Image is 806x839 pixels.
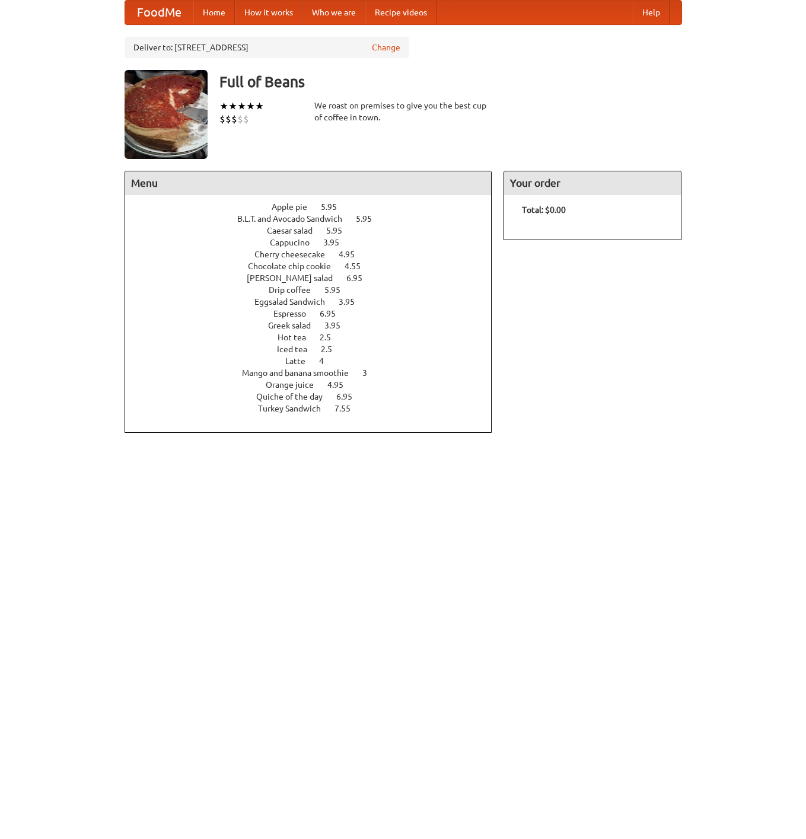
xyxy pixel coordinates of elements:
span: 4.95 [327,380,355,390]
h4: Your order [504,171,681,195]
span: Greek salad [268,321,323,330]
span: 4.55 [345,261,372,271]
a: Cherry cheesecake 4.95 [254,250,377,259]
span: Chocolate chip cookie [248,261,343,271]
a: Who we are [302,1,365,24]
span: Eggsalad Sandwich [254,297,337,307]
span: [PERSON_NAME] salad [247,273,345,283]
span: 5.95 [324,285,352,295]
span: Orange juice [266,380,326,390]
li: ★ [255,100,264,113]
span: B.L.T. and Avocado Sandwich [237,214,354,224]
a: FoodMe [125,1,193,24]
span: 2.5 [321,344,344,354]
li: $ [219,113,225,126]
b: Total: $0.00 [522,205,566,215]
span: Turkey Sandwich [258,404,333,413]
span: 6.95 [320,309,348,318]
span: 3 [362,368,379,378]
span: Iced tea [277,344,319,354]
a: Hot tea 2.5 [278,333,353,342]
h4: Menu [125,171,492,195]
a: Greek salad 3.95 [268,321,362,330]
span: 6.95 [336,392,364,401]
li: $ [237,113,243,126]
span: 5.95 [321,202,349,212]
li: $ [231,113,237,126]
span: Mango and banana smoothie [242,368,361,378]
li: ★ [219,100,228,113]
li: $ [243,113,249,126]
span: 6.95 [346,273,374,283]
span: 3.95 [323,238,351,247]
a: Eggsalad Sandwich 3.95 [254,297,377,307]
span: Apple pie [272,202,319,212]
a: Apple pie 5.95 [272,202,359,212]
span: 7.55 [334,404,362,413]
li: ★ [246,100,255,113]
li: ★ [228,100,237,113]
a: Mango and banana smoothie 3 [242,368,389,378]
img: angular.jpg [125,70,208,159]
span: 2.5 [320,333,343,342]
a: Drip coffee 5.95 [269,285,362,295]
span: 5.95 [356,214,384,224]
li: ★ [237,100,246,113]
a: Caesar salad 5.95 [267,226,364,235]
span: Quiche of the day [256,392,334,401]
a: Chocolate chip cookie 4.55 [248,261,383,271]
a: Recipe videos [365,1,437,24]
h3: Full of Beans [219,70,682,94]
a: [PERSON_NAME] salad 6.95 [247,273,384,283]
a: Home [193,1,235,24]
a: Orange juice 4.95 [266,380,365,390]
span: Espresso [273,309,318,318]
a: How it works [235,1,302,24]
a: Iced tea 2.5 [277,344,354,354]
span: 4.95 [339,250,367,259]
a: Help [633,1,670,24]
span: 5.95 [326,226,354,235]
span: Drip coffee [269,285,323,295]
span: Hot tea [278,333,318,342]
a: Turkey Sandwich 7.55 [258,404,372,413]
span: 3.95 [324,321,352,330]
span: 4 [319,356,336,366]
a: B.L.T. and Avocado Sandwich 5.95 [237,214,394,224]
a: Latte 4 [285,356,346,366]
span: Cherry cheesecake [254,250,337,259]
div: We roast on premises to give you the best cup of coffee in town. [314,100,492,123]
a: Espresso 6.95 [273,309,358,318]
span: Latte [285,356,317,366]
div: Deliver to: [STREET_ADDRESS] [125,37,409,58]
li: $ [225,113,231,126]
span: 3.95 [339,297,367,307]
a: Cappucino 3.95 [270,238,361,247]
span: Cappucino [270,238,321,247]
a: Quiche of the day 6.95 [256,392,374,401]
span: Caesar salad [267,226,324,235]
a: Change [372,42,400,53]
